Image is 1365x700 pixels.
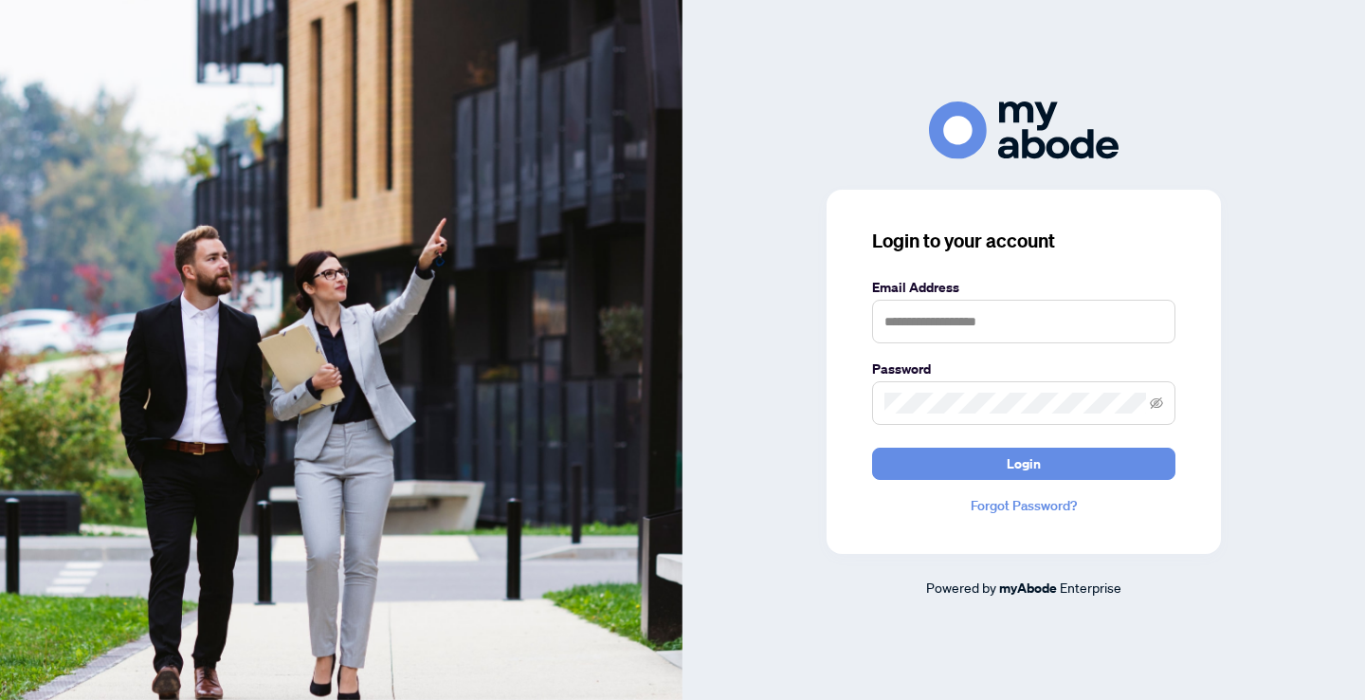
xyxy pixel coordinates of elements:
a: myAbode [999,578,1057,599]
img: ma-logo [929,101,1119,159]
label: Email Address [872,277,1175,298]
span: eye-invisible [1150,396,1163,410]
h3: Login to your account [872,228,1175,254]
span: Powered by [926,579,996,596]
span: Login [1007,449,1041,479]
label: Password [872,359,1175,379]
button: Login [872,448,1175,480]
span: Enterprise [1060,579,1121,596]
a: Forgot Password? [872,495,1175,516]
